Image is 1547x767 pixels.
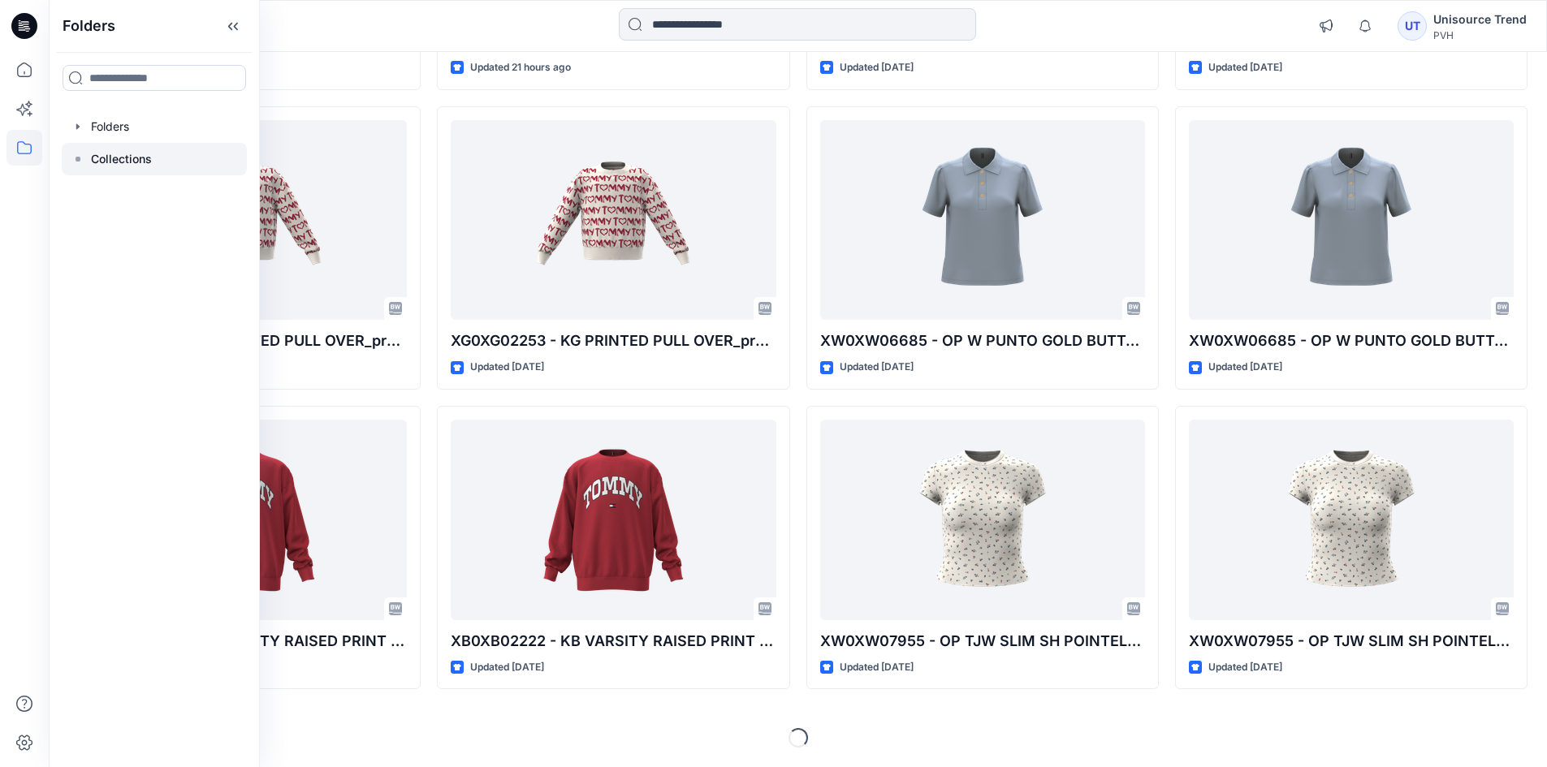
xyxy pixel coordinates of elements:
a: XW0XW07955 - OP TJW SLIM SH POINTELLE AOP SS_fit [1189,420,1514,620]
p: Updated [DATE] [840,59,914,76]
p: XW0XW06685 - OP W PUNTO GOLD BUTTON POLO_3D Fit 1 [1189,330,1514,352]
a: XB0XB02222 - KB VARSITY RAISED PRINT CREW_proto [451,420,776,620]
a: XW0XW06685 - OP W PUNTO GOLD BUTTON POLO_3D Fit 1 [1189,120,1514,321]
p: Updated 21 hours ago [470,59,571,76]
p: XW0XW06685 - OP W PUNTO GOLD BUTTON POLO_3D Fit 1 [820,330,1145,352]
p: Updated [DATE] [1208,359,1282,376]
p: XW0XW07955 - OP TJW SLIM SH POINTELLE AOP SS_fit [1189,630,1514,653]
div: UT [1398,11,1427,41]
p: Updated [DATE] [1208,59,1282,76]
p: Collections [91,149,152,169]
p: Updated [DATE] [840,659,914,676]
p: XW0XW07955 - OP TJW SLIM SH POINTELLE AOP SS_fit [820,630,1145,653]
div: Unisource Trend [1433,10,1527,29]
div: PVH [1433,29,1527,41]
a: XW0XW06685 - OP W PUNTO GOLD BUTTON POLO_3D Fit 1 [820,120,1145,321]
p: Updated [DATE] [470,659,544,676]
p: Updated [DATE] [470,359,544,376]
p: XG0XG02253 - KG PRINTED PULL OVER_proto [451,330,776,352]
p: Updated [DATE] [840,359,914,376]
p: XB0XB02222 - KB VARSITY RAISED PRINT CREW_proto [451,630,776,653]
a: XG0XG02253 - KG PRINTED PULL OVER_proto [451,120,776,321]
a: XW0XW07955 - OP TJW SLIM SH POINTELLE AOP SS_fit [820,420,1145,620]
p: Updated [DATE] [1208,659,1282,676]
